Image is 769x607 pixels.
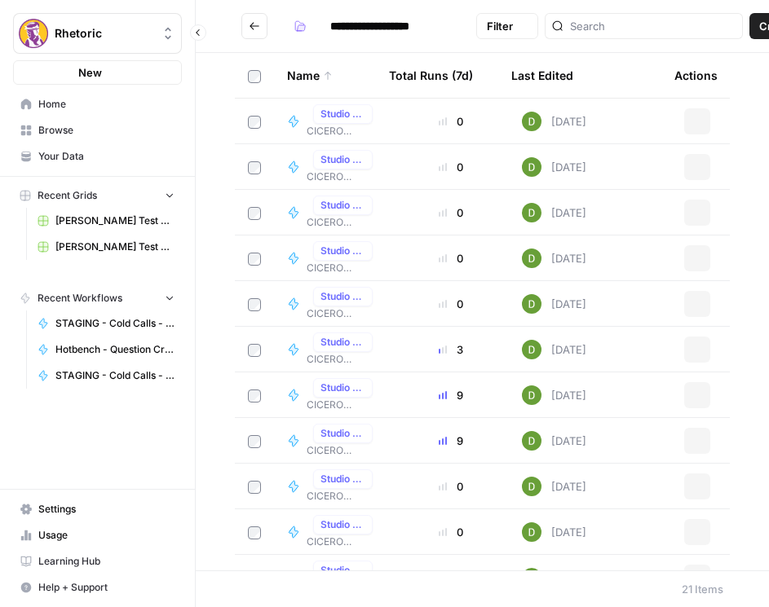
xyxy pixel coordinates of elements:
button: Recent Workflows [13,286,182,310]
span: Filter [487,18,513,34]
a: [PERSON_NAME] Test Workflow - Copilot Example Grid [30,208,182,234]
span: CICERO (PRODUCTION) [307,352,379,367]
span: Usage [38,528,175,543]
span: Recent Workflows [38,291,122,306]
span: CICERO (PRODUCTION) [307,489,379,504]
a: Settings [13,496,182,522]
a: Deposition Prep - Question CreatorStudio 2.0CICERO (PRODUCTION) [287,515,379,549]
div: Total Runs (7d) [389,53,473,98]
span: STAGING - Cold Calls - Question Creator [55,368,175,383]
span: Studio 2.0 [320,472,365,486]
span: Rhetoric [55,25,153,42]
div: [DATE] [522,340,586,359]
img: 9imwbg9onax47rbj8p24uegffqjq [522,203,541,222]
div: Name [287,53,363,98]
div: 0 [405,113,496,130]
a: Deposition Prep - GradingStudio 2.0CICERO (PRODUCTION) [287,469,379,504]
span: Hotbench - Question Creator [55,342,175,357]
div: 0 [405,524,496,540]
span: Recent Grids [38,188,97,203]
a: Basic Interview Prep - GradingStudio 2.0CICERO (PRODUCTION) [287,196,379,230]
div: Actions [674,53,718,98]
img: 9imwbg9onax47rbj8p24uegffqjq [522,385,541,405]
a: STAGING - Cold Calls - Document Verification [30,310,182,336]
div: [DATE] [522,249,586,268]
span: Studio 2.0 [320,244,365,258]
div: [DATE] [522,431,586,451]
a: Usage [13,522,182,548]
span: Your Data [38,149,175,164]
div: [DATE] [522,203,586,222]
img: 9imwbg9onax47rbj8p24uegffqjq [522,568,541,587]
a: Audio TranscribeStudio 2.0CICERO (PRODUCTION) [287,104,379,139]
button: New [13,60,182,85]
div: [DATE] [522,157,586,177]
span: CICERO (PRODUCTION) [307,124,379,139]
div: 0 [405,205,496,221]
div: [DATE] [522,522,586,542]
span: STAGING - Cold Calls - Document Verification [55,316,175,331]
span: CICERO (PRODUCTION) [307,534,379,549]
span: CICERO (PRODUCTION) [307,215,379,230]
span: Studio 2.0 [320,563,365,578]
span: Studio 2.0 [320,152,365,167]
a: Basic Interview Prep - Document VerificationStudio 2.0CICERO (PRODUCTION) [287,150,379,184]
div: 0 [405,570,496,586]
img: 9imwbg9onax47rbj8p24uegffqjq [522,249,541,268]
img: 9imwbg9onax47rbj8p24uegffqjq [522,112,541,131]
span: CICERO (PRODUCTION) [307,398,379,412]
span: CICERO (PRODUCTION) [307,443,379,458]
img: 9imwbg9onax47rbj8p24uegffqjq [522,157,541,177]
a: Cicerov1-Hotbench - Question CreatorStudio 2.0CICERO (PRODUCTION) [287,287,379,321]
span: Settings [38,502,175,517]
div: 9 [405,387,496,403]
span: Studio 2.0 [320,380,365,395]
a: Browse [13,117,182,143]
img: 9imwbg9onax47rbj8p24uegffqjq [522,522,541,542]
a: STAGING - Cold Calls - Question Creator [30,363,182,389]
div: [DATE] [522,385,586,405]
span: Studio 2.0 [320,198,365,213]
a: Learning Hub [13,548,182,574]
span: CICERO (PRODUCTION) [307,169,379,184]
span: Studio 2.0 [320,426,365,441]
span: Home [38,97,175,112]
img: Rhetoric Logo [19,19,48,48]
div: [DATE] [522,568,586,587]
span: Studio 2.0 [320,289,365,304]
input: Search [570,18,736,34]
div: 0 [405,296,496,312]
img: 9imwbg9onax47rbj8p24uegffqjq [522,477,541,496]
span: CICERO (PRODUCTION) [307,261,379,275]
img: 9imwbg9onax47rbj8p24uegffqjq [522,431,541,451]
button: Go back [241,13,267,39]
img: 9imwbg9onax47rbj8p24uegffqjq [522,294,541,314]
span: New [78,64,102,81]
div: 0 [405,250,496,266]
span: Studio 2.0 [320,517,365,532]
a: Basic Interview Prep - Question CreatorStudio 2.0CICERO (PRODUCTION) [287,241,379,275]
a: Cold Call - GradingStudio 2.0CICERO (PRODUCTION) [287,332,379,367]
img: 9imwbg9onax47rbj8p24uegffqjq [522,340,541,359]
button: Workspace: Rhetoric [13,13,182,54]
div: 0 [405,478,496,495]
div: [DATE] [522,294,586,314]
span: [PERSON_NAME] Test Workflow - SERP Overview Grid [55,240,175,254]
span: Studio 2.0 [320,107,365,121]
div: 3 [405,341,496,358]
a: Cold Calls - Document VerificationStudio 2.0CICERO (PRODUCTION) [287,378,379,412]
a: Home [13,91,182,117]
div: [DATE] [522,112,586,131]
a: Your Data [13,143,182,169]
span: Help + Support [38,580,175,595]
div: 9 [405,433,496,449]
div: Last Edited [511,53,573,98]
a: Follow-Up QuestionsStudio 2.0CICERO (PRODUCTION) [287,561,379,595]
a: Hotbench - Question Creator [30,336,182,363]
a: Cold Calls - Question CreatorStudio 2.0CICERO (PRODUCTION) [287,424,379,458]
span: Browse [38,123,175,138]
button: Filter [476,13,538,39]
div: 0 [405,159,496,175]
button: Help + Support [13,574,182,600]
span: Studio 2.0 [320,335,365,350]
